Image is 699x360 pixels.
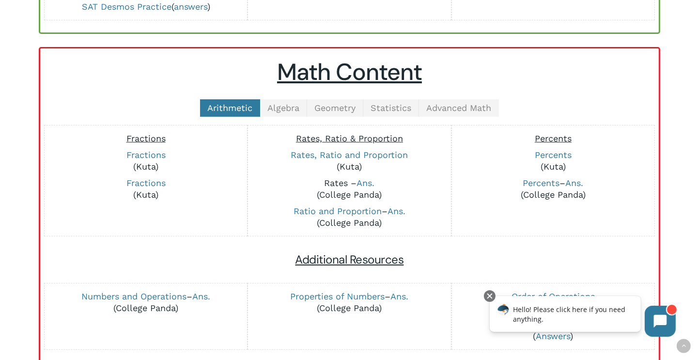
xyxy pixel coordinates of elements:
p: – (College Panda) [457,177,650,201]
span: Statistics [371,103,411,113]
span: Rates, Ratio & Proportion [296,133,403,143]
p: (Kuta) [49,149,242,172]
p: s – (College Panda) [253,177,446,201]
p: – (College Panda) [253,205,446,229]
a: Ratio and Proportion [294,206,382,216]
p: – (College Panda) [49,291,242,314]
a: Statistics [363,99,419,117]
a: Fractions [126,178,166,188]
p: (Kuta) [457,149,650,172]
a: Properties of Numbers [291,291,385,301]
iframe: Chatbot [480,288,685,346]
a: Algebra [260,99,307,117]
p: (Kuta) [457,291,650,314]
a: Rates, Ratio and Proportion [291,150,408,160]
p: – (College Panda) [253,291,446,314]
p: ( ) [457,319,650,342]
u: Math Content [277,57,422,87]
a: Ans. [388,206,405,216]
span: Additional Resources [295,252,404,267]
a: Arithmetic [200,99,260,117]
span: Algebra [267,103,299,113]
a: Rate [325,178,344,188]
span: Arithmetic [207,103,252,113]
a: Ans. [391,291,409,301]
a: Ans. [565,178,583,188]
a: Geometry [307,99,363,117]
a: Ans. [192,291,210,301]
p: (Kuta) [49,177,242,201]
span: Percents [535,133,572,143]
span: Fractions [126,133,166,143]
p: (Kuta) [253,149,446,172]
span: Advanced Math [426,103,491,113]
a: Ans. [357,178,375,188]
span: Geometry [314,103,356,113]
a: answers [174,1,207,12]
a: SAT Desmos Practice [82,1,171,12]
a: Fractions [126,150,166,160]
p: ( ) [49,1,242,13]
a: Percents [535,150,572,160]
a: Percents [523,178,559,188]
a: Numbers and Operations [81,291,186,301]
a: Advanced Math [419,99,499,117]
